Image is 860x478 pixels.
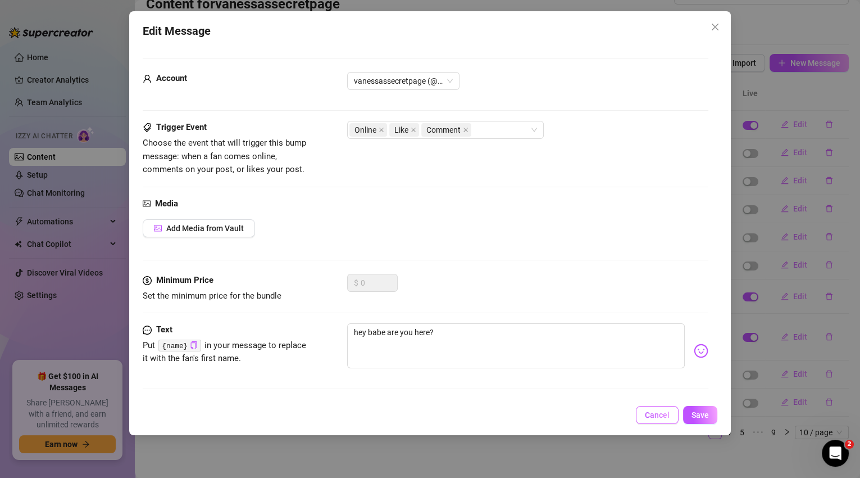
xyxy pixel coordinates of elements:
[394,124,408,136] span: Like
[636,406,679,424] button: Cancel
[822,440,849,467] iframe: Intercom live chat
[349,123,387,137] span: Online
[143,22,211,40] span: Edit Message
[156,73,187,83] strong: Account
[691,411,709,420] span: Save
[158,340,201,351] code: {name}
[379,127,384,133] span: close
[154,224,162,232] span: picture
[143,219,255,237] button: Add Media from Vault
[143,138,306,174] span: Choose the event that will trigger this bump message: when a fan comes online, comments on your p...
[166,224,244,233] span: Add Media from Vault
[711,22,720,31] span: close
[354,124,376,136] span: Online
[156,122,207,132] strong: Trigger Event
[143,121,152,134] span: tags
[421,123,471,137] span: Comment
[143,72,152,85] span: user
[354,73,453,89] span: vanessassecretpage (@vanessassecretpage)
[143,197,151,211] span: picture
[190,341,197,350] button: Click to Copy
[694,344,708,358] img: svg%3e
[411,127,416,133] span: close
[143,274,152,287] span: dollar
[143,323,152,337] span: message
[845,440,854,449] span: 2
[389,123,419,137] span: Like
[143,340,307,364] span: Put in your message to replace it with the fan's first name.
[683,406,717,424] button: Save
[706,22,724,31] span: Close
[156,275,213,285] strong: Minimum Price
[156,324,172,335] strong: Text
[645,411,670,420] span: Cancel
[706,18,724,36] button: Close
[347,323,685,368] textarea: hey babe are you here?
[463,127,468,133] span: close
[190,341,197,349] span: copy
[426,124,461,136] span: Comment
[143,291,281,301] span: Set the minimum price for the bundle
[155,199,178,209] strong: Media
